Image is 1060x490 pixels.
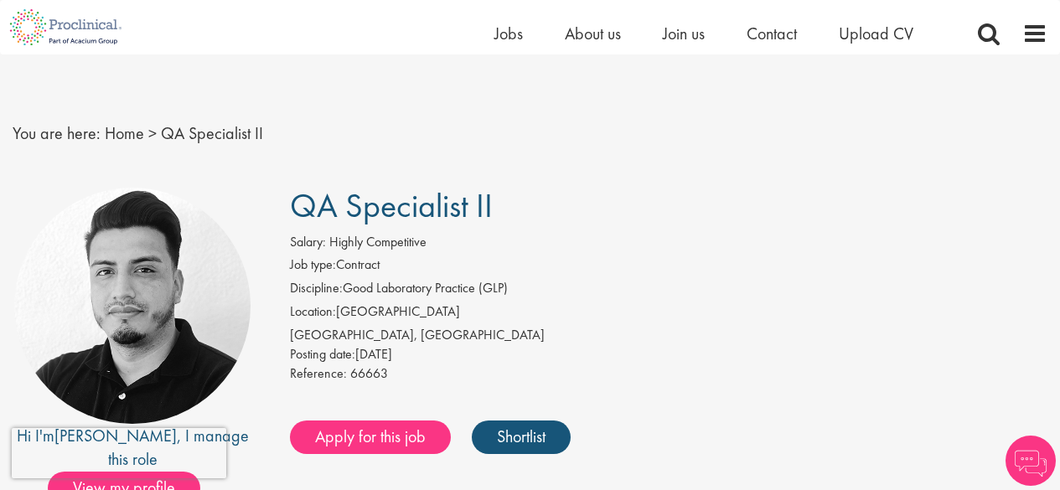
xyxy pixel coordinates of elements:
span: QA Specialist II [161,122,263,144]
a: [PERSON_NAME] [54,425,177,446]
div: [DATE] [290,345,1047,364]
li: [GEOGRAPHIC_DATA] [290,302,1047,326]
span: You are here: [13,122,101,144]
span: Highly Competitive [329,233,427,250]
iframe: reCAPTCHA [12,428,226,478]
span: > [148,122,157,144]
a: Shortlist [472,420,571,454]
label: Reference: [290,364,347,384]
a: Jobs [494,23,523,44]
span: Posting date: [290,345,355,363]
span: QA Specialist II [290,184,493,227]
a: Contact [747,23,797,44]
li: Good Laboratory Practice (GLP) [290,279,1047,302]
a: About us [565,23,621,44]
img: imeage of recruiter Anderson Maldonado [14,188,251,424]
a: Apply for this job [290,420,451,454]
div: [GEOGRAPHIC_DATA], [GEOGRAPHIC_DATA] [290,326,1047,345]
li: Contract [290,255,1047,279]
span: 66663 [350,364,388,382]
a: Join us [663,23,705,44]
label: Location: [290,302,336,322]
label: Discipline: [290,279,343,298]
img: Chatbot [1006,436,1056,486]
a: breadcrumb link [105,122,144,144]
div: Hi I'm , I manage this role [13,424,252,472]
label: Job type: [290,255,336,275]
a: Upload CV [839,23,913,44]
label: Salary: [290,233,326,252]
